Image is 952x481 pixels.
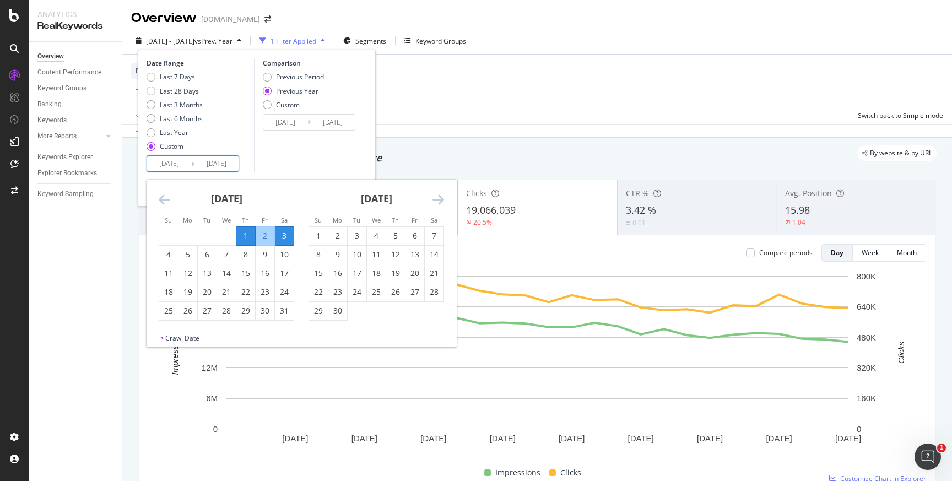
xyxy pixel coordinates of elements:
[386,264,405,283] td: Choose Thursday, September 19, 2024 as your check-in date. It’s available.
[159,268,178,279] div: 11
[264,15,271,23] div: arrow-right-arrow-left
[236,230,255,241] div: 1
[203,216,210,224] small: Tu
[275,287,294,298] div: 24
[626,203,656,217] span: 3.42 %
[236,287,255,298] div: 22
[236,226,256,245] td: Selected as start date. Thursday, August 1, 2024
[632,218,646,228] div: 0.01
[178,283,198,301] td: Choose Monday, August 19, 2024 as your check-in date. It’s available.
[386,249,405,260] div: 12
[160,128,188,137] div: Last Year
[328,287,347,298] div: 23
[275,230,294,241] div: 3
[213,424,218,434] text: 0
[256,226,275,245] td: Selected. Friday, August 2, 2024
[425,249,443,260] div: 14
[309,249,328,260] div: 8
[147,72,203,82] div: Last 7 Days
[831,248,843,257] div: Day
[405,245,425,264] td: Choose Friday, September 13, 2024 as your check-in date. It’s available.
[147,156,191,171] input: Start Date
[236,305,255,316] div: 29
[131,106,163,124] button: Apply
[339,32,391,50] button: Segments
[263,100,324,110] div: Custom
[37,20,113,33] div: RealKeywords
[361,192,392,205] strong: [DATE]
[367,268,386,279] div: 18
[858,111,943,120] div: Switch back to Simple mode
[309,283,328,301] td: Choose Sunday, September 22, 2024 as your check-in date. It’s available.
[367,264,386,283] td: Choose Wednesday, September 18, 2024 as your check-in date. It’s available.
[217,301,236,320] td: Choose Wednesday, August 28, 2024 as your check-in date. It’s available.
[148,271,926,462] svg: A chart.
[256,245,275,264] td: Choose Friday, August 9, 2024 as your check-in date. It’s available.
[896,341,906,363] text: Clicks
[386,245,405,264] td: Choose Thursday, September 12, 2024 as your check-in date. It’s available.
[348,287,366,298] div: 24
[560,466,581,479] span: Clicks
[263,115,307,130] input: Start Date
[159,245,178,264] td: Choose Sunday, August 4, 2024 as your check-in date. It’s available.
[136,66,156,75] span: Device
[37,51,114,62] a: Overview
[37,152,114,163] a: Keywords Explorer
[37,83,86,94] div: Keyword Groups
[147,114,203,123] div: Last 6 Months
[355,36,386,46] span: Segments
[37,115,114,126] a: Keywords
[217,268,236,279] div: 14
[178,264,198,283] td: Choose Monday, August 12, 2024 as your check-in date. It’s available.
[835,434,861,443] text: [DATE]
[198,287,217,298] div: 20
[431,216,437,224] small: Sa
[236,268,255,279] div: 15
[328,245,348,264] td: Choose Monday, September 9, 2024 as your check-in date. It’s available.
[160,87,199,96] div: Last 28 Days
[178,287,197,298] div: 19
[425,226,444,245] td: Choose Saturday, September 7, 2024 as your check-in date. It’s available.
[236,249,255,260] div: 8
[217,283,236,301] td: Choose Wednesday, August 21, 2024 as your check-in date. It’s available.
[386,283,405,301] td: Choose Thursday, September 26, 2024 as your check-in date. It’s available.
[626,221,630,225] img: Equal
[275,301,294,320] td: Choose Saturday, August 31, 2024 as your check-in date. It’s available.
[275,305,294,316] div: 31
[275,245,294,264] td: Choose Saturday, August 10, 2024 as your check-in date. It’s available.
[309,230,328,241] div: 1
[37,188,94,200] div: Keyword Sampling
[159,264,178,283] td: Choose Sunday, August 11, 2024 as your check-in date. It’s available.
[263,87,324,96] div: Previous Year
[785,203,810,217] span: 15.98
[256,264,275,283] td: Choose Friday, August 16, 2024 as your check-in date. It’s available.
[853,106,943,124] button: Switch back to Simple mode
[160,72,195,82] div: Last 7 Days
[857,302,876,311] text: 640K
[37,167,114,179] a: Explorer Bookmarks
[821,244,853,262] button: Day
[198,301,217,320] td: Choose Tuesday, August 27, 2024 as your check-in date. It’s available.
[792,218,805,227] div: 1.04
[367,226,386,245] td: Choose Wednesday, September 4, 2024 as your check-in date. It’s available.
[37,67,114,78] a: Content Performance
[309,287,328,298] div: 22
[146,36,194,46] span: [DATE] - [DATE]
[131,9,197,28] div: Overview
[353,216,360,224] small: Tu
[628,434,654,443] text: [DATE]
[159,283,178,301] td: Choose Sunday, August 18, 2024 as your check-in date. It’s available.
[862,248,879,257] div: Week
[131,32,246,50] button: [DATE] - [DATE]vsPrev. Year
[159,193,170,207] div: Move backward to switch to the previous month.
[425,287,443,298] div: 28
[217,249,236,260] div: 7
[198,305,217,316] div: 27
[857,363,876,372] text: 320K
[37,9,113,20] div: Analytics
[159,305,178,316] div: 25
[37,115,67,126] div: Keywords
[348,226,367,245] td: Choose Tuesday, September 3, 2024 as your check-in date. It’s available.
[236,245,256,264] td: Choose Thursday, August 8, 2024 as your check-in date. It’s available.
[386,287,405,298] div: 26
